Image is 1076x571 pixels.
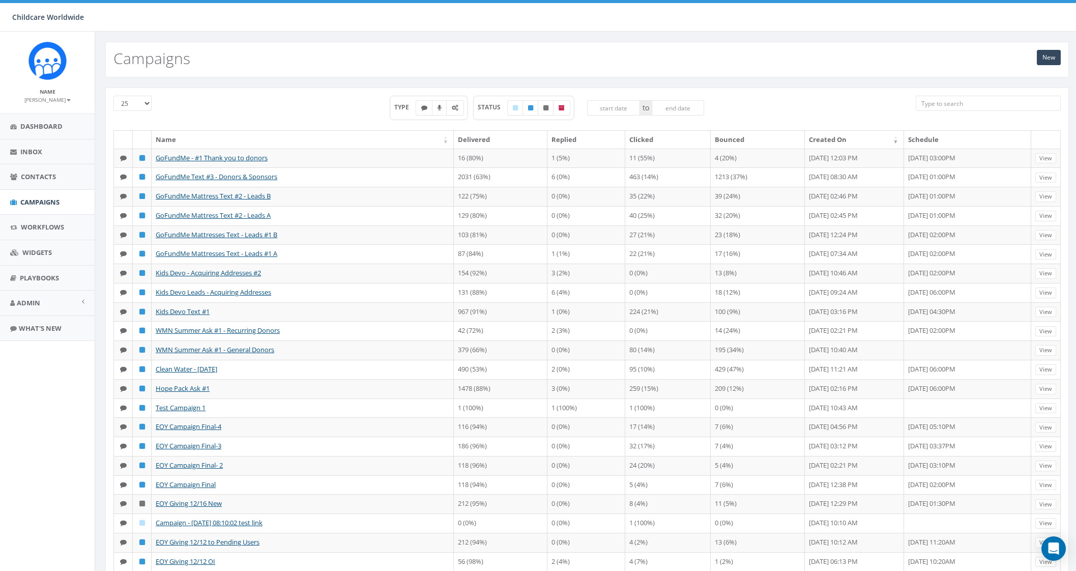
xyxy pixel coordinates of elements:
[156,403,206,412] a: Test Campaign 1
[454,206,547,225] td: 129 (80%)
[711,398,804,418] td: 0 (0%)
[454,244,547,264] td: 87 (84%)
[454,398,547,418] td: 1 (100%)
[805,167,904,187] td: [DATE] 08:30 AM
[1035,384,1056,394] a: View
[1035,249,1056,260] a: View
[904,360,1031,379] td: [DATE] 06:00PM
[28,42,67,80] img: Rally_Corp_Icon.png
[416,100,433,116] label: Text SMS
[805,379,904,398] td: [DATE] 02:16 PM
[711,206,804,225] td: 32 (20%)
[547,244,625,264] td: 1 (1%)
[19,324,62,333] span: What's New
[805,398,904,418] td: [DATE] 10:43 AM
[805,456,904,475] td: [DATE] 02:21 PM
[547,533,625,552] td: 0 (0%)
[547,475,625,495] td: 0 (0%)
[711,360,804,379] td: 429 (47%)
[120,270,127,276] i: Text SMS
[904,417,1031,437] td: [DATE] 05:10PM
[1035,326,1056,337] a: View
[454,437,547,456] td: 186 (96%)
[625,533,711,552] td: 4 (2%)
[805,187,904,206] td: [DATE] 02:46 PM
[625,302,711,322] td: 224 (21%)
[120,423,127,430] i: Text SMS
[1035,153,1056,164] a: View
[454,131,547,149] th: Delivered
[120,327,127,334] i: Text SMS
[547,398,625,418] td: 1 (100%)
[805,206,904,225] td: [DATE] 02:45 PM
[139,462,145,469] i: Published
[522,100,539,116] label: Published
[625,513,711,533] td: 1 (100%)
[711,167,804,187] td: 1213 (37%)
[1035,537,1056,548] a: View
[1035,557,1056,567] a: View
[547,149,625,168] td: 1 (5%)
[156,211,271,220] a: GoFundMe Mattress Text #2 - Leads A
[1035,403,1056,414] a: View
[156,307,210,316] a: Kids Devo Text #1
[22,248,52,257] span: Widgets
[711,187,804,206] td: 39 (24%)
[1037,50,1061,65] a: New
[711,225,804,245] td: 23 (18%)
[547,379,625,398] td: 3 (0%)
[421,105,427,111] i: Text SMS
[120,481,127,488] i: Text SMS
[139,193,145,199] i: Published
[711,533,804,552] td: 13 (6%)
[547,494,625,513] td: 0 (0%)
[139,289,145,296] i: Published
[547,187,625,206] td: 0 (0%)
[120,232,127,238] i: Text SMS
[156,384,210,393] a: Hope Pack Ask #1
[156,480,216,489] a: EOY Campaign Final
[156,537,259,547] a: EOY Giving 12/12 to Pending Users
[711,417,804,437] td: 7 (6%)
[1035,173,1056,183] a: View
[904,225,1031,245] td: [DATE] 02:00PM
[547,321,625,340] td: 2 (3%)
[452,105,458,111] i: Automated Message
[640,100,652,116] span: to
[156,268,261,277] a: Kids Devo - Acquiring Addresses #2
[805,475,904,495] td: [DATE] 12:38 PM
[904,321,1031,340] td: [DATE] 02:00PM
[805,244,904,264] td: [DATE] 07:34 AM
[20,197,60,207] span: Campaigns
[446,100,464,116] label: Automated Message
[120,155,127,161] i: Text SMS
[139,308,145,315] i: Published
[587,100,640,116] input: start date
[139,174,145,180] i: Published
[120,308,127,315] i: Text SMS
[40,88,55,95] small: Name
[625,225,711,245] td: 27 (21%)
[711,475,804,495] td: 7 (6%)
[904,167,1031,187] td: [DATE] 01:00PM
[625,437,711,456] td: 32 (17%)
[625,321,711,340] td: 0 (0%)
[547,456,625,475] td: 0 (0%)
[625,206,711,225] td: 40 (25%)
[1035,364,1056,375] a: View
[120,385,127,392] i: Text SMS
[20,273,59,282] span: Playbooks
[156,441,221,450] a: EOY Campaign Final-3
[547,283,625,302] td: 6 (4%)
[538,100,554,116] label: Unpublished
[625,131,711,149] th: Clicked
[1035,441,1056,452] a: View
[454,264,547,283] td: 154 (92%)
[156,326,280,335] a: WMN Summer Ask #1 - Recurring Donors
[156,249,277,258] a: GoFundMe Mattresses Text - Leads #1 A
[139,155,145,161] i: Published
[711,494,804,513] td: 11 (5%)
[24,96,71,103] small: [PERSON_NAME]
[12,12,84,22] span: Childcare Worldwide
[120,520,127,526] i: Text SMS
